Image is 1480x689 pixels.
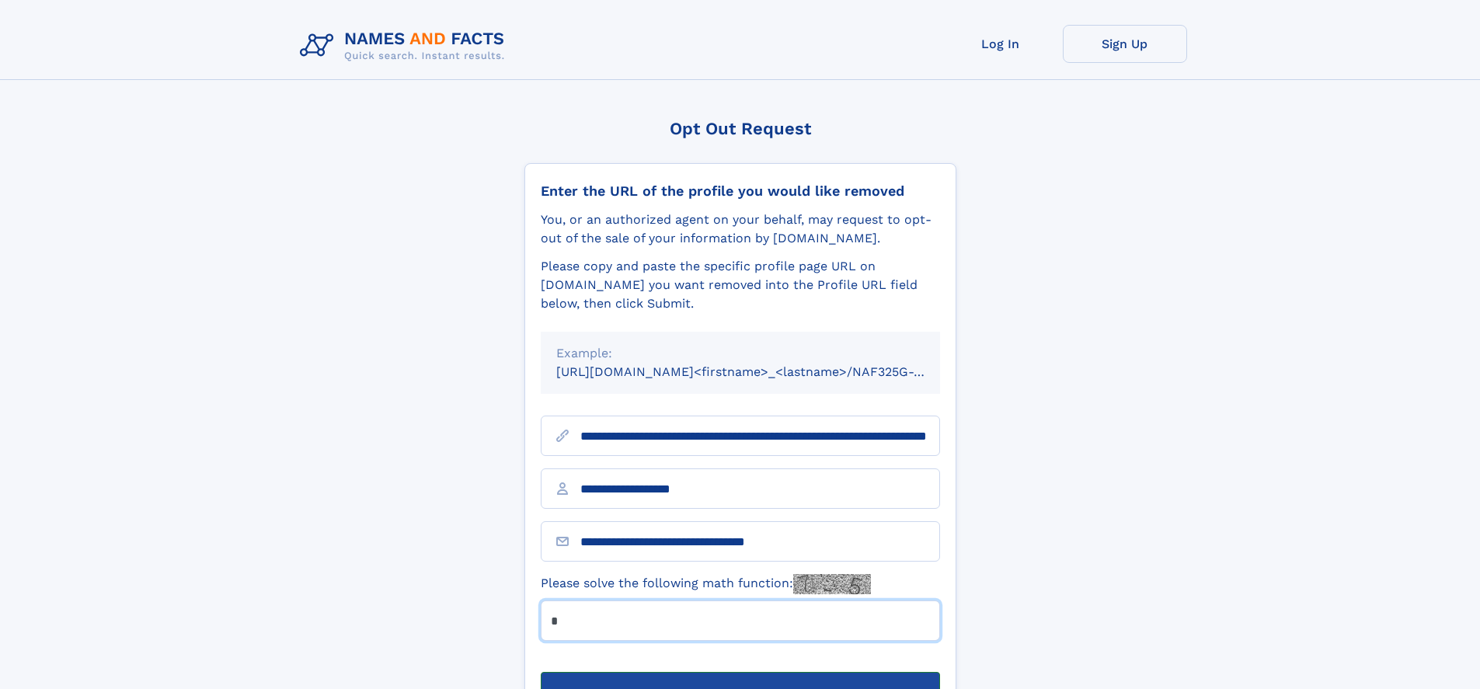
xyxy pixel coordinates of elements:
[556,364,970,379] small: [URL][DOMAIN_NAME]<firstname>_<lastname>/NAF325G-xxxxxxxx
[294,25,517,67] img: Logo Names and Facts
[541,574,871,594] label: Please solve the following math function:
[541,211,940,248] div: You, or an authorized agent on your behalf, may request to opt-out of the sale of your informatio...
[541,183,940,200] div: Enter the URL of the profile you would like removed
[1063,25,1187,63] a: Sign Up
[938,25,1063,63] a: Log In
[556,344,925,363] div: Example:
[524,119,956,138] div: Opt Out Request
[541,257,940,313] div: Please copy and paste the specific profile page URL on [DOMAIN_NAME] you want removed into the Pr...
